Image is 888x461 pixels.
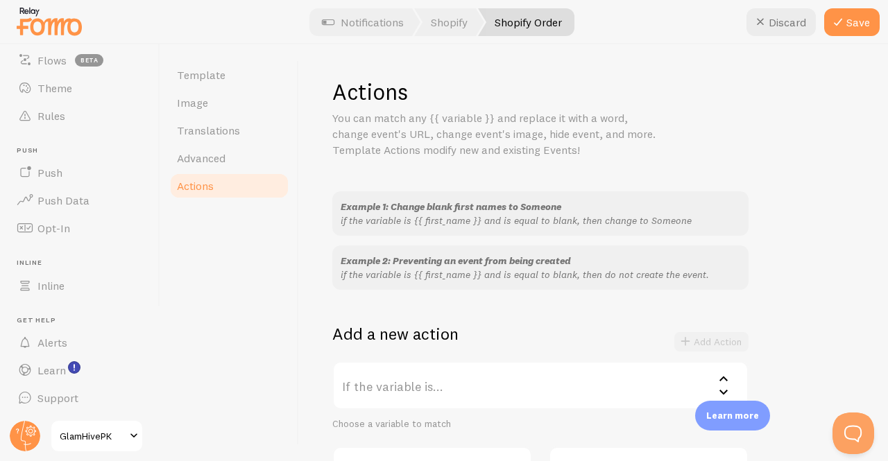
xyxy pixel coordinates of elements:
h1: Actions [332,78,855,106]
a: Inline [8,272,151,299]
a: Template [169,61,290,89]
iframe: Help Scout Beacon - Open [832,412,874,454]
span: Example 2: Preventing an event from being created [341,254,571,267]
span: Image [177,96,208,110]
span: Push [37,166,62,180]
span: beta [75,54,103,67]
div: Learn more [695,401,770,430]
a: Rules [8,102,151,130]
a: Learn [8,356,151,384]
a: Push Data [8,186,151,214]
span: Alerts [37,336,67,349]
p: if the variable is {{ first_name }} and is equal to blank, then change to Someone [341,214,740,227]
svg: <p>Watch New Feature Tutorials!</p> [68,361,80,374]
span: Push Data [37,193,89,207]
a: Push [8,159,151,186]
span: Inline [17,259,151,268]
h2: Add a new action [332,323,459,345]
a: Theme [8,74,151,102]
span: Inline [37,279,65,293]
label: If the variable is... [332,361,749,410]
span: Flows [37,53,67,67]
span: Actions [177,179,214,193]
span: Theme [37,81,72,95]
span: Translations [177,123,240,137]
a: Opt-In [8,214,151,242]
a: Advanced [169,144,290,172]
p: Learn more [706,409,759,422]
span: Opt-In [37,221,70,235]
a: Image [169,89,290,116]
span: Support [37,391,78,405]
span: Example 1: Change blank first names to Someone [341,200,561,213]
span: Rules [37,109,65,123]
p: if the variable is {{ first_name }} and is equal to blank, then do not create the event. [341,268,740,281]
span: Template [177,68,225,82]
a: Actions [169,172,290,200]
span: Get Help [17,316,151,325]
span: Advanced [177,151,225,165]
a: Alerts [8,329,151,356]
span: GlamHivePK [60,428,126,444]
span: Push [17,146,151,155]
p: You can match any {{ variable }} and replace it with a word, change event's URL, change event's i... [332,110,665,158]
div: Choose a variable to match [332,418,749,430]
span: Learn [37,363,66,377]
a: GlamHivePK [50,419,144,453]
a: Flows beta [8,46,151,74]
a: Translations [169,116,290,144]
img: fomo-relay-logo-orange.svg [15,3,84,39]
a: Support [8,384,151,412]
